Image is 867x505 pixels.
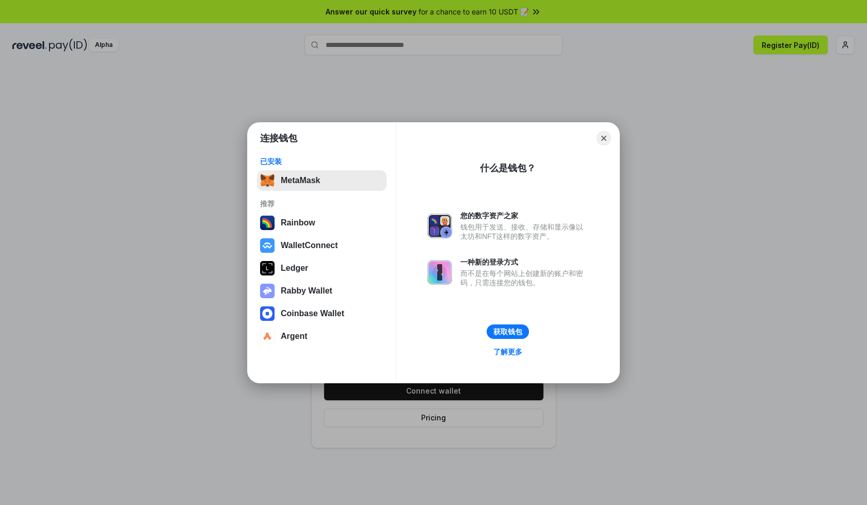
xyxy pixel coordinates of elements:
[281,332,308,341] div: Argent
[460,269,588,287] div: 而不是在每个网站上创建新的账户和密码，只需连接您的钱包。
[257,258,387,279] button: Ledger
[480,162,536,174] div: 什么是钱包？
[260,238,275,253] img: svg+xml,%3Csvg%20width%3D%2228%22%20height%3D%2228%22%20viewBox%3D%220%200%2028%2028%22%20fill%3D...
[260,329,275,344] img: svg+xml,%3Csvg%20width%3D%2228%22%20height%3D%2228%22%20viewBox%3D%220%200%2028%2028%22%20fill%3D...
[597,131,611,145] button: Close
[260,261,275,275] img: svg+xml,%3Csvg%20xmlns%3D%22http%3A%2F%2Fwww.w3.org%2F2000%2Fsvg%22%20width%3D%2228%22%20height%3...
[257,170,387,191] button: MetaMask
[257,281,387,301] button: Rabby Wallet
[260,132,297,144] h1: 连接钱包
[260,199,383,208] div: 推荐
[281,309,344,318] div: Coinbase Wallet
[281,286,332,296] div: Rabby Wallet
[257,235,387,256] button: WalletConnect
[281,218,315,227] div: Rainbow
[260,306,275,321] img: svg+xml,%3Csvg%20width%3D%2228%22%20height%3D%2228%22%20viewBox%3D%220%200%2028%2028%22%20fill%3D...
[260,173,275,188] img: svg+xml,%3Csvg%20fill%3D%22none%22%20height%3D%2233%22%20viewBox%3D%220%200%2035%2033%22%20width%...
[281,241,338,250] div: WalletConnect
[257,213,387,233] button: Rainbow
[281,176,320,185] div: MetaMask
[427,214,452,238] img: svg+xml,%3Csvg%20xmlns%3D%22http%3A%2F%2Fwww.w3.org%2F2000%2Fsvg%22%20fill%3D%22none%22%20viewBox...
[260,284,275,298] img: svg+xml,%3Csvg%20xmlns%3D%22http%3A%2F%2Fwww.w3.org%2F2000%2Fsvg%22%20fill%3D%22none%22%20viewBox...
[257,303,387,324] button: Coinbase Wallet
[487,324,529,339] button: 获取钱包
[427,260,452,285] img: svg+xml,%3Csvg%20xmlns%3D%22http%3A%2F%2Fwww.w3.org%2F2000%2Fsvg%22%20fill%3D%22none%22%20viewBox...
[493,327,522,336] div: 获取钱包
[260,157,383,166] div: 已安装
[460,222,588,241] div: 钱包用于发送、接收、存储和显示像以太坊和NFT这样的数字资产。
[257,326,387,347] button: Argent
[260,216,275,230] img: svg+xml,%3Csvg%20width%3D%22120%22%20height%3D%22120%22%20viewBox%3D%220%200%20120%20120%22%20fil...
[493,347,522,356] div: 了解更多
[460,211,588,220] div: 您的数字资产之家
[281,264,308,273] div: Ledger
[487,345,528,359] a: 了解更多
[460,257,588,267] div: 一种新的登录方式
